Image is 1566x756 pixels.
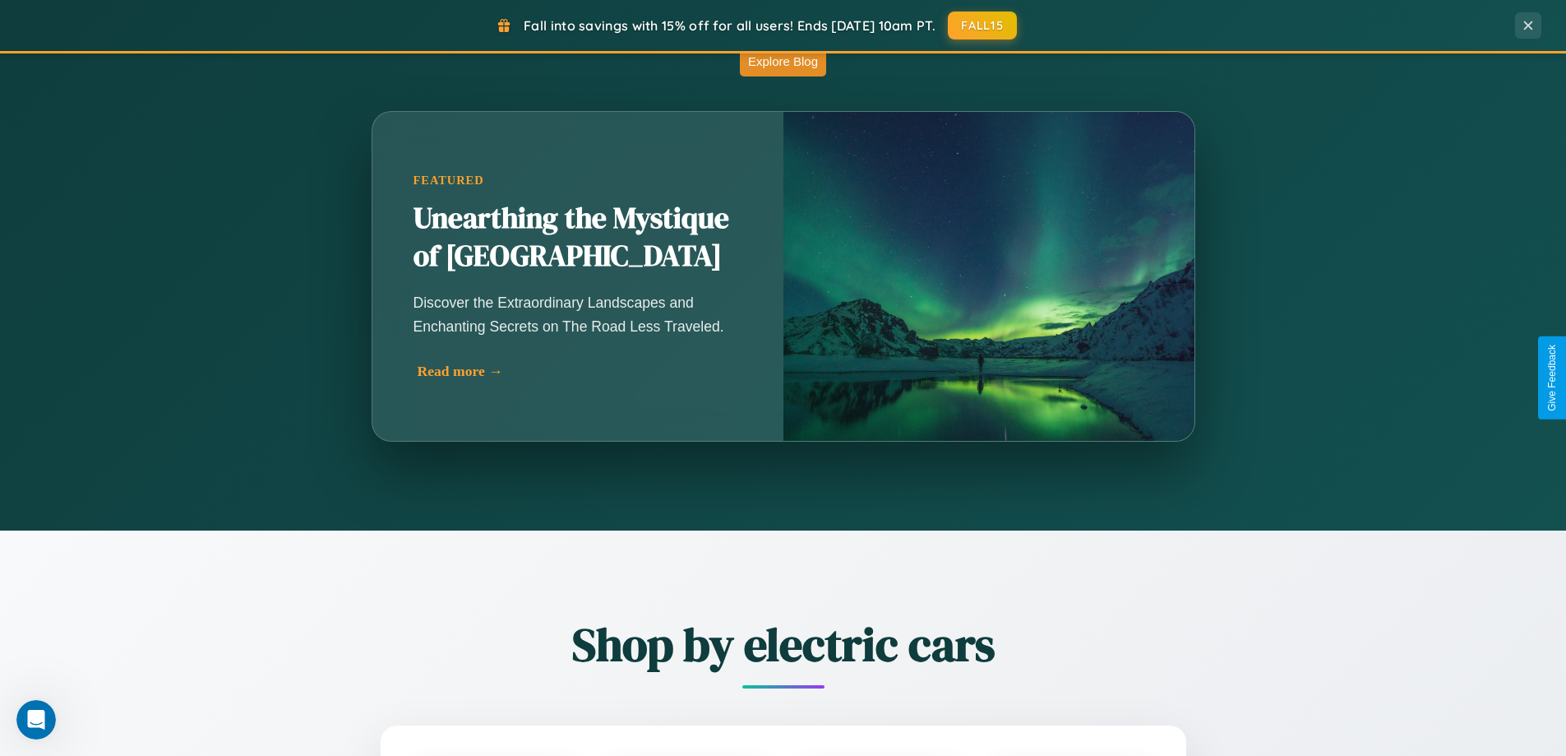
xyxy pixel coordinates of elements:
div: Featured [413,174,742,188]
h2: Shop by electric cars [290,613,1277,676]
span: Fall into savings with 15% off for all users! Ends [DATE] 10am PT. [524,17,935,34]
p: Discover the Extraordinary Landscapes and Enchanting Secrets on The Road Less Traveled. [413,291,742,337]
div: Give Feedback [1546,345,1558,411]
div: Read more → [418,363,746,380]
h2: Unearthing the Mystique of [GEOGRAPHIC_DATA] [413,200,742,276]
button: FALL15 [948,12,1017,39]
button: Explore Blog [740,46,826,77]
iframe: Intercom live chat [16,700,56,740]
